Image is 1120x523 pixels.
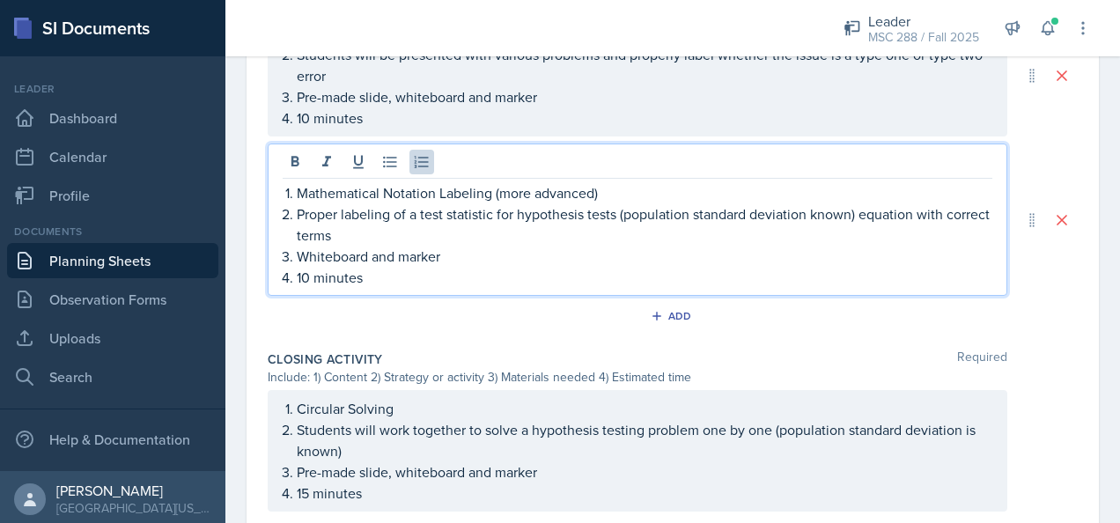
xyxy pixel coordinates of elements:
a: Profile [7,178,218,213]
p: 15 minutes [297,482,992,504]
div: MSC 288 / Fall 2025 [868,28,979,47]
p: Whiteboard and marker [297,246,992,267]
label: Closing Activity [268,350,383,368]
p: Circular Solving [297,398,992,419]
div: Leader [868,11,979,32]
p: 10 minutes [297,267,992,288]
a: Uploads [7,320,218,356]
p: Students will be presented with various problems and properly label whether the issue is a type o... [297,44,992,86]
div: [GEOGRAPHIC_DATA][US_STATE] in [GEOGRAPHIC_DATA] [56,499,211,517]
span: Required [957,350,1007,368]
p: Mathematical Notation Labeling (more advanced) [297,182,992,203]
p: Students will work together to solve a hypothesis testing problem one by one (population standard... [297,419,992,461]
p: Proper labeling of a test statistic for hypothesis tests (population standard deviation known) eq... [297,203,992,246]
p: Pre-made slide, whiteboard and marker [297,461,992,482]
div: Include: 1) Content 2) Strategy or activity 3) Materials needed 4) Estimated time [268,368,1007,387]
a: Dashboard [7,100,218,136]
button: Add [645,303,702,329]
p: 10 minutes [297,107,992,129]
a: Calendar [7,139,218,174]
div: Help & Documentation [7,422,218,457]
a: Search [7,359,218,394]
div: Add [654,309,692,323]
a: Planning Sheets [7,243,218,278]
div: Documents [7,224,218,239]
a: Observation Forms [7,282,218,317]
p: Pre-made slide, whiteboard and marker [297,86,992,107]
div: Leader [7,81,218,97]
div: [PERSON_NAME] [56,482,211,499]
